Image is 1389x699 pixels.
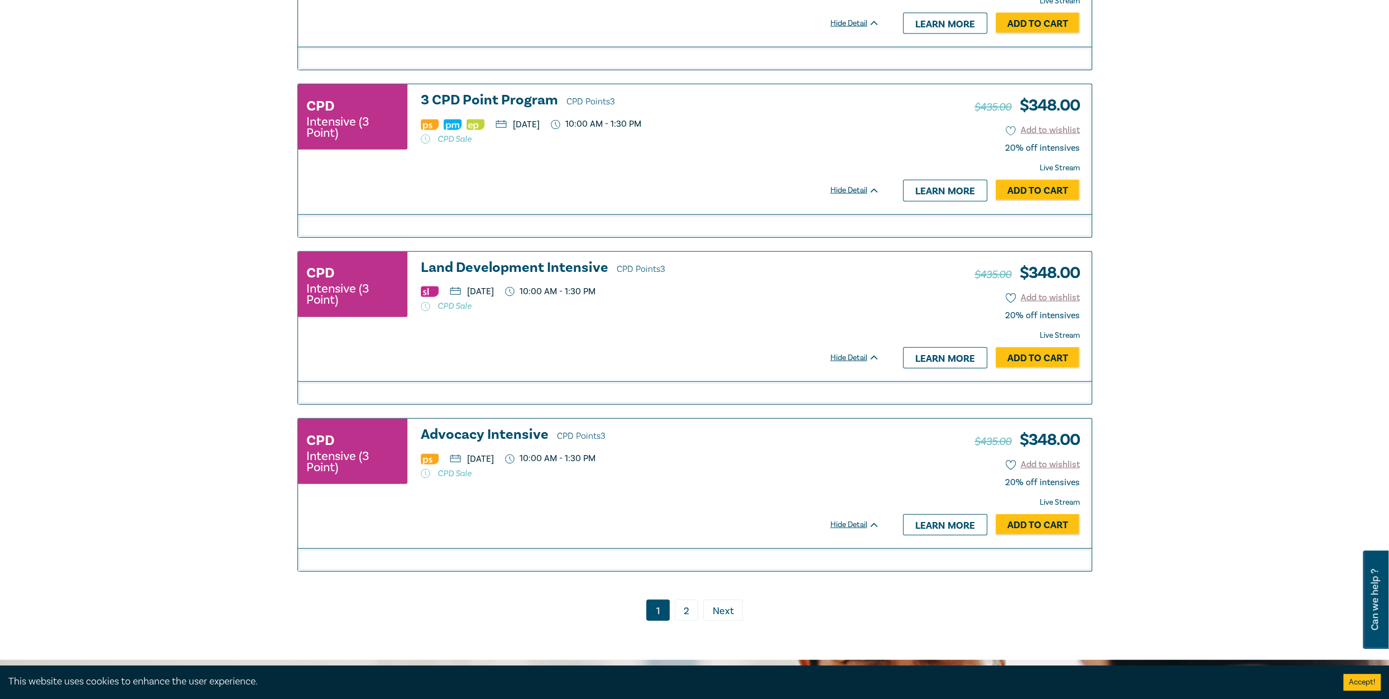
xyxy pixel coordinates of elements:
[974,267,1011,282] span: $435.00
[505,453,595,464] p: 10:00 AM - 1:30 PM
[1040,163,1080,173] strong: Live Stream
[1006,291,1080,304] button: Add to wishlist
[703,600,743,621] a: Next
[467,119,484,130] img: Ethics & Professional Responsibility
[974,260,1079,286] h3: $ 348.00
[444,119,462,130] img: Practice Management & Business Skills
[830,352,892,363] div: Hide Detail
[974,93,1079,118] h3: $ 348.00
[450,454,494,463] p: [DATE]
[646,600,670,621] a: 1
[830,185,892,196] div: Hide Detail
[505,286,595,297] p: 10:00 AM - 1:30 PM
[421,427,879,444] a: Advocacy Intensive CPD Points3
[1006,124,1080,137] button: Add to wishlist
[830,519,892,530] div: Hide Detail
[713,604,734,619] span: Next
[996,514,1080,535] a: Add to Cart
[8,674,1326,689] div: This website uses cookies to enhance the user experience.
[306,116,399,138] small: Intensive (3 Point)
[421,454,439,465] img: Professional Skills
[1040,497,1080,508] strong: Live Stream
[306,283,399,305] small: Intensive (3 Point)
[675,600,698,621] a: 2
[450,287,494,296] p: [DATE]
[974,434,1011,449] span: $435.00
[1006,458,1080,471] button: Add to wishlist
[996,13,1080,34] a: Add to Cart
[974,100,1011,114] span: $435.00
[421,119,439,130] img: Professional Skills
[617,264,665,275] span: CPD Points 3
[421,260,879,277] h3: Land Development Intensive
[306,430,334,451] h3: CPD
[496,120,540,129] p: [DATE]
[421,468,879,479] p: CPD Sale
[566,96,615,107] span: CPD Points 3
[551,119,641,130] p: 10:00 AM - 1:30 PM
[1005,143,1080,154] div: 20% off intensives
[903,180,987,201] a: Learn more
[974,427,1079,453] h3: $ 348.00
[421,260,879,277] a: Land Development Intensive CPD Points3
[1040,331,1080,341] strong: Live Stream
[903,514,987,535] a: Learn more
[421,427,879,444] h3: Advocacy Intensive
[306,263,334,283] h3: CPD
[830,18,892,29] div: Hide Detail
[557,430,605,442] span: CPD Points 3
[1005,310,1080,321] div: 20% off intensives
[421,133,879,145] p: CPD Sale
[1343,674,1381,691] button: Accept cookies
[1005,477,1080,488] div: 20% off intensives
[996,180,1080,201] a: Add to Cart
[903,13,987,34] a: Learn more
[903,347,987,368] a: Learn more
[421,286,439,297] img: Substantive Law
[306,451,399,473] small: Intensive (3 Point)
[421,93,879,109] a: 3 CPD Point Program CPD Points3
[421,93,879,109] h3: 3 CPD Point Program
[1369,557,1380,642] span: Can we help ?
[306,96,334,116] h3: CPD
[421,300,879,312] p: CPD Sale
[996,347,1080,368] a: Add to Cart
